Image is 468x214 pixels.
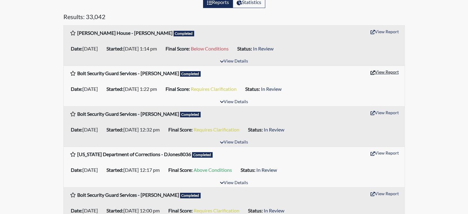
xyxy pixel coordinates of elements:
button: View Details [217,57,251,66]
b: Status: [245,86,260,92]
b: Started: [106,208,123,213]
button: View Report [368,67,402,77]
span: Requires Clarification [191,86,237,92]
b: Started: [106,86,123,92]
b: Status: [248,127,263,132]
b: Bolt Security Guard Services - [PERSON_NAME] [77,192,179,198]
b: Started: [106,167,123,173]
b: Status: [241,167,255,173]
span: Requires Clarification [194,208,239,213]
b: Date: [71,208,82,213]
button: View Report [368,27,402,36]
span: Completed [180,112,201,117]
h5: Results: 33,042 [63,13,405,23]
b: Started: [106,46,123,51]
b: [PERSON_NAME] House - [PERSON_NAME] [77,30,173,36]
span: Below Conditions [191,46,229,51]
li: [DATE] [68,125,104,135]
b: [US_STATE] Department of Corrections - DJones8036 [77,151,191,157]
button: View Details [217,98,251,106]
b: Bolt Security Guard Services - [PERSON_NAME] [77,70,179,76]
button: View Report [368,108,402,117]
li: [DATE] 12:32 pm [104,125,166,135]
b: Date: [71,86,82,92]
span: Requires Clarification [194,127,239,132]
b: Bolt Security Guard Services - [PERSON_NAME] [77,111,179,117]
li: [DATE] [68,165,104,175]
b: Final Score: [168,167,193,173]
b: Status: [237,46,252,51]
span: Completed [180,71,201,77]
li: [DATE] 12:17 pm [104,165,166,175]
b: Final Score: [168,127,193,132]
b: Date: [71,167,82,173]
b: Final Score: [166,86,190,92]
b: Started: [106,127,123,132]
li: [DATE] [68,44,104,54]
li: [DATE] [68,84,104,94]
button: View Details [217,179,251,187]
span: In Review [264,208,284,213]
li: [DATE] 1:14 pm [104,44,163,54]
button: View Report [368,148,402,158]
b: Date: [71,46,82,51]
span: In Review [264,127,284,132]
b: Final Score: [166,46,190,51]
span: Above Conditions [194,167,232,173]
b: Final Score: [168,208,193,213]
span: Completed [180,193,201,198]
span: In Review [253,46,274,51]
span: Completed [192,152,213,158]
button: View Report [368,189,402,198]
b: Date: [71,127,82,132]
li: [DATE] 1:22 pm [104,84,163,94]
span: In Review [261,86,282,92]
span: Completed [174,31,194,36]
b: Status: [248,208,263,213]
button: View Details [217,138,251,147]
span: In Review [256,167,277,173]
